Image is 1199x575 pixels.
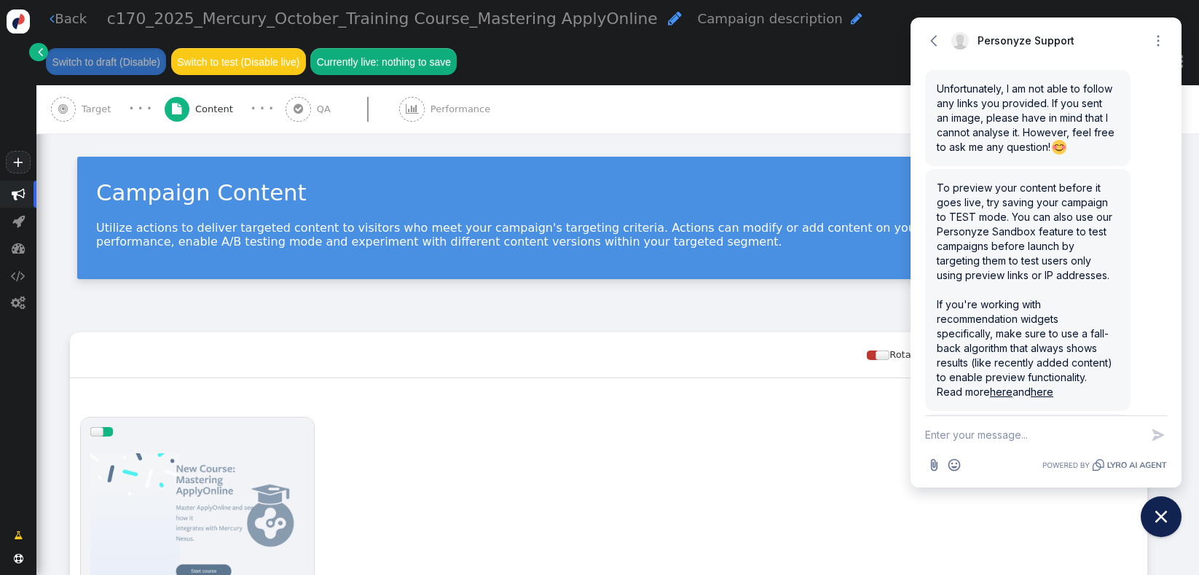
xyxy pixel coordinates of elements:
[46,48,166,74] button: Switch to draft (Disable)
[11,296,25,310] span: 
[96,221,1139,249] p: Utilize actions to deliver targeted content to visitors who meet your campaign's targeting criter...
[867,348,1045,362] div: Rotation and A/B testing mode
[851,12,862,26] span: 
[286,85,399,133] a:  QA
[38,44,43,59] span: 
[51,85,165,133] a:  Target · · ·
[50,9,87,28] a: Back
[7,9,31,34] img: logo-icon.svg
[172,103,181,114] span: 
[431,102,496,117] span: Performance
[310,48,457,74] button: Currently live: nothing to save
[14,554,23,563] span: 
[96,176,1139,209] div: Campaign Content
[58,103,68,114] span: 
[107,9,658,28] span: c170_2025_Mercury_October_Training Course_Mastering ApplyOnline
[294,103,303,114] span: 
[12,187,25,201] span: 
[406,103,419,114] span: 
[399,85,521,133] a:  Performance
[50,12,55,26] span: 
[82,102,117,117] span: Target
[11,269,25,283] span: 
[14,528,23,543] span: 
[251,100,273,118] div: · · ·
[29,43,47,61] a: 
[698,11,843,26] span: Campaign description
[171,48,306,74] button: Switch to test (Disable live)
[668,10,682,26] span: 
[165,85,286,133] a:  Content · · ·
[317,102,337,117] span: QA
[195,102,239,117] span: Content
[12,241,25,255] span: 
[12,214,25,228] span: 
[6,151,31,173] a: +
[129,100,152,118] div: · · ·
[4,523,32,548] a: 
